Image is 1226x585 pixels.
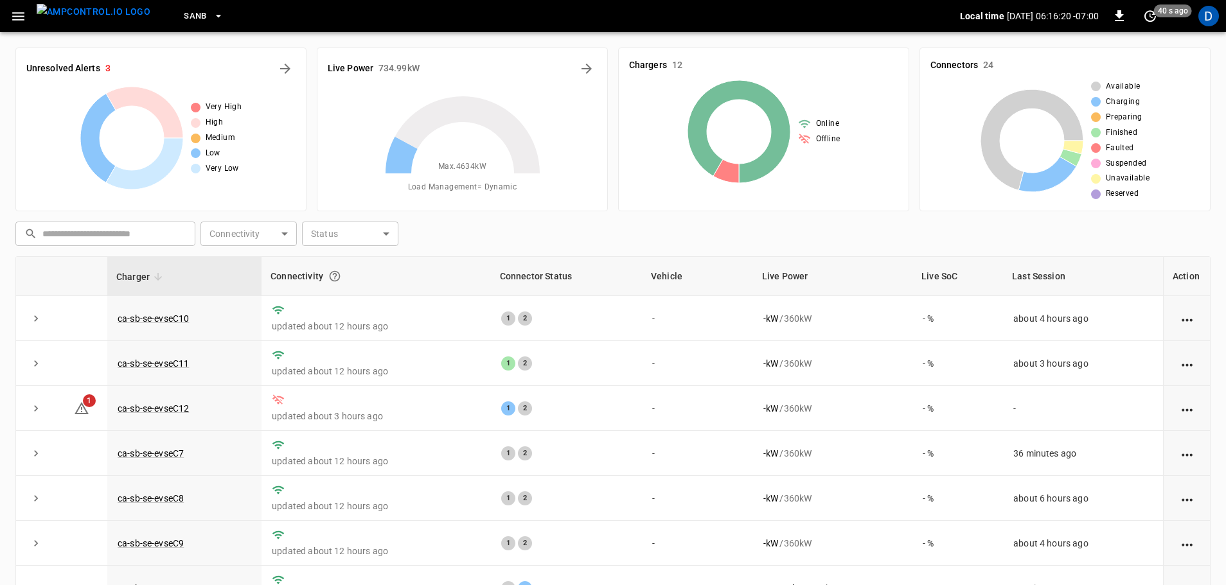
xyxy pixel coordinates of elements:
[184,9,207,24] span: SanB
[272,365,481,378] p: updated about 12 hours ago
[272,320,481,333] p: updated about 12 hours ago
[912,341,1003,386] td: - %
[642,476,753,521] td: -
[1179,402,1195,415] div: action cell options
[501,401,515,415] div: 1
[1007,10,1099,22] p: [DATE] 06:16:20 -07:00
[1106,127,1137,139] span: Finished
[642,386,753,431] td: -
[763,492,902,505] div: / 360 kW
[816,133,840,146] span: Offline
[672,58,682,73] h6: 12
[83,394,96,407] span: 1
[26,444,46,463] button: expand row
[930,58,978,73] h6: Connectors
[763,402,778,415] p: - kW
[1106,142,1134,155] span: Faulted
[118,403,189,414] a: ca-sb-se-evseC12
[26,354,46,373] button: expand row
[1106,80,1141,93] span: Available
[983,58,993,73] h6: 24
[438,161,486,173] span: Max. 4634 kW
[1179,537,1195,550] div: action cell options
[206,101,242,114] span: Very High
[1003,476,1163,521] td: about 6 hours ago
[378,62,420,76] h6: 734.99 kW
[642,257,753,296] th: Vehicle
[763,357,902,370] div: / 360 kW
[275,58,296,79] button: All Alerts
[763,312,902,325] div: / 360 kW
[576,58,597,79] button: Energy Overview
[1179,492,1195,505] div: action cell options
[328,62,373,76] h6: Live Power
[74,403,89,413] a: 1
[1003,341,1163,386] td: about 3 hours ago
[179,4,229,29] button: SanB
[763,447,778,460] p: - kW
[1179,357,1195,370] div: action cell options
[501,311,515,326] div: 1
[37,4,150,20] img: ampcontrol.io logo
[642,431,753,476] td: -
[105,62,111,76] h6: 3
[26,489,46,508] button: expand row
[501,446,515,460] div: 1
[518,491,532,505] div: 2
[642,296,753,341] td: -
[763,312,778,325] p: - kW
[1154,4,1192,17] span: 40 s ago
[1003,431,1163,476] td: 36 minutes ago
[518,536,532,550] div: 2
[206,132,235,144] span: Medium
[518,446,532,460] div: 2
[1106,111,1142,124] span: Preparing
[1179,312,1195,325] div: action cell options
[1140,6,1160,26] button: set refresh interval
[116,269,166,284] span: Charger
[118,358,189,369] a: ca-sb-se-evseC11
[1003,296,1163,341] td: about 4 hours ago
[26,534,46,553] button: expand row
[272,500,481,512] p: updated about 12 hours ago
[763,537,778,550] p: - kW
[118,313,189,324] a: ca-sb-se-evseC10
[1003,386,1163,431] td: -
[960,10,1004,22] p: Local time
[206,162,239,175] span: Very Low
[1163,257,1210,296] th: Action
[753,257,912,296] th: Live Power
[763,537,902,550] div: / 360 kW
[408,181,517,194] span: Load Management = Dynamic
[518,401,532,415] div: 2
[763,492,778,505] p: - kW
[1106,172,1150,185] span: Unavailable
[206,116,224,129] span: High
[271,265,482,288] div: Connectivity
[1198,6,1219,26] div: profile-icon
[272,455,481,467] p: updated about 12 hours ago
[26,399,46,418] button: expand row
[1106,188,1139,200] span: Reserved
[491,257,642,296] th: Connector Status
[763,357,778,370] p: - kW
[272,545,481,557] p: updated about 12 hours ago
[501,536,515,550] div: 1
[323,265,346,288] button: Connection between the charger and our software.
[1106,96,1140,109] span: Charging
[763,402,902,415] div: / 360 kW
[1106,157,1147,170] span: Suspended
[1003,257,1163,296] th: Last Session
[912,386,1003,431] td: - %
[629,58,667,73] h6: Chargers
[118,538,184,548] a: ca-sb-se-evseC9
[206,147,220,160] span: Low
[501,491,515,505] div: 1
[518,356,532,371] div: 2
[272,410,481,423] p: updated about 3 hours ago
[26,309,46,328] button: expand row
[642,341,753,386] td: -
[816,118,839,130] span: Online
[912,257,1003,296] th: Live SoC
[912,431,1003,476] td: - %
